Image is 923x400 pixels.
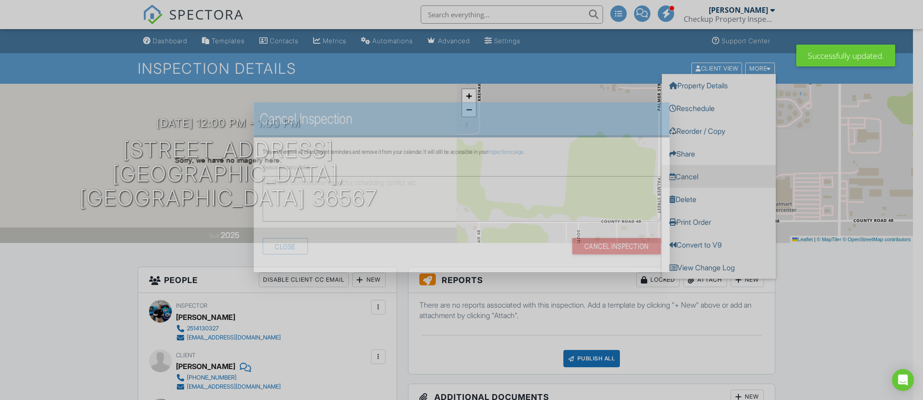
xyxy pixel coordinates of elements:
div: Open Intercom Messenger [892,369,914,391]
input: Cancel Inspection [572,238,660,254]
div: Successfully updated. [796,45,895,66]
div: Close [263,238,308,254]
label: Reason for cancelation [263,164,311,171]
a: Inspections page [488,148,523,155]
p: This will remove all client/agent reminders and remove it from your calendar. It will still be ac... [263,148,660,156]
h2: Cancel Inspection [259,110,663,128]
